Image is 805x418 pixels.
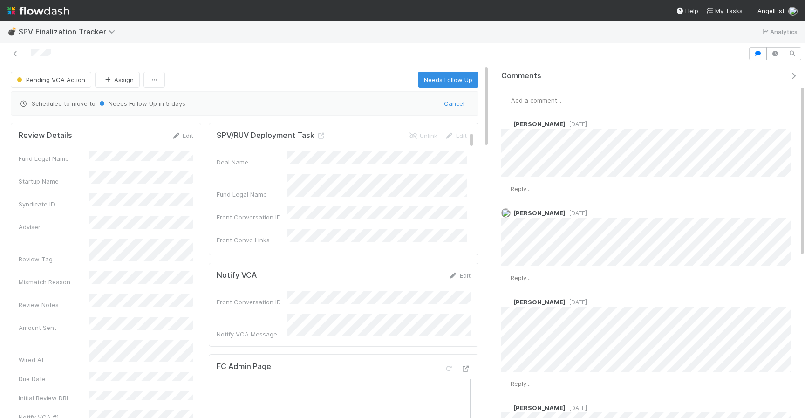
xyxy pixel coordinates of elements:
[19,27,120,36] span: SPV Finalization Tracker
[217,271,257,280] h5: Notify VCA
[19,254,89,264] div: Review Tag
[511,380,531,387] span: Reply...
[97,100,157,107] span: Needs Follow Up
[501,403,511,412] img: avatar_23baed65-fdda-4207-a02a-711fbb660273.png
[676,6,698,15] div: Help
[501,119,511,129] img: avatar_ac990a78-52d7-40f8-b1fe-cbbd1cda261e.png
[513,209,566,217] span: [PERSON_NAME]
[19,374,89,384] div: Due Date
[171,132,193,139] a: Edit
[19,355,89,364] div: Wired At
[706,6,743,15] a: My Tasks
[501,71,541,81] span: Comments
[566,404,587,411] span: [DATE]
[217,362,271,371] h5: FC Admin Page
[513,120,566,128] span: [PERSON_NAME]
[19,300,89,309] div: Review Notes
[449,272,471,279] a: Edit
[418,72,478,88] button: Needs Follow Up
[217,158,287,167] div: Deal Name
[706,7,743,14] span: My Tasks
[757,7,785,14] span: AngelList
[19,131,72,140] h5: Review Details
[217,297,287,307] div: Front Conversation ID
[217,131,326,140] h5: SPV/RUV Deployment Task
[511,185,531,192] span: Reply...
[501,185,511,194] img: avatar_ac990a78-52d7-40f8-b1fe-cbbd1cda261e.png
[566,210,587,217] span: [DATE]
[566,121,587,128] span: [DATE]
[566,299,587,306] span: [DATE]
[513,298,566,306] span: [PERSON_NAME]
[7,3,69,19] img: logo-inverted-e16ddd16eac7371096b0.svg
[217,190,287,199] div: Fund Legal Name
[217,329,287,339] div: Notify VCA Message
[501,274,511,283] img: avatar_ac990a78-52d7-40f8-b1fe-cbbd1cda261e.png
[7,27,17,35] span: 💣
[501,297,511,307] img: avatar_ac990a78-52d7-40f8-b1fe-cbbd1cda261e.png
[513,404,566,411] span: [PERSON_NAME]
[19,177,89,186] div: Startup Name
[95,72,140,88] button: Assign
[217,235,287,245] div: Front Convo Links
[511,274,531,281] span: Reply...
[445,132,467,139] a: Edit
[19,393,89,403] div: Initial Review DRI
[19,277,89,287] div: Mismatch Reason
[511,96,561,104] span: Add a comment...
[217,212,287,222] div: Front Conversation ID
[19,154,89,163] div: Fund Legal Name
[501,379,511,389] img: avatar_ac990a78-52d7-40f8-b1fe-cbbd1cda261e.png
[788,7,798,16] img: avatar_ac990a78-52d7-40f8-b1fe-cbbd1cda261e.png
[761,26,798,37] a: Analytics
[19,99,438,108] span: Scheduled to move to in 5 days
[11,72,91,88] button: Pending VCA Action
[15,76,85,83] span: Pending VCA Action
[19,323,89,332] div: Amount Sent
[19,199,89,209] div: Syndicate ID
[438,96,471,111] button: Cancel
[501,208,511,218] img: avatar_b467e446-68e1-4310-82a7-76c532dc3f4b.png
[409,132,437,139] a: Unlink
[502,96,511,105] img: avatar_ac990a78-52d7-40f8-b1fe-cbbd1cda261e.png
[19,222,89,232] div: Adviser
